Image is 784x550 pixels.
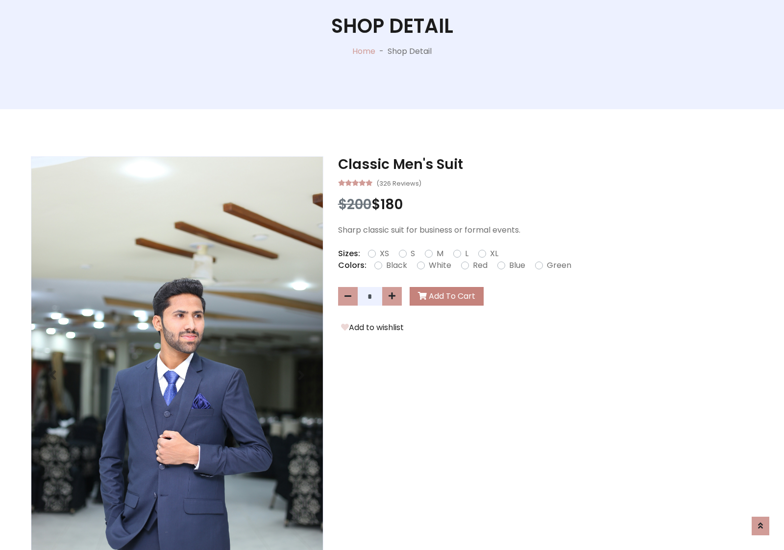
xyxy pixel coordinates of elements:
label: L [465,248,468,260]
h1: Shop Detail [331,14,453,38]
button: Add to wishlist [338,321,407,334]
span: 180 [380,195,403,214]
label: XL [490,248,498,260]
a: Home [352,46,375,57]
button: Add To Cart [410,287,484,306]
label: Red [473,260,488,271]
span: $200 [338,195,371,214]
p: Sizes: [338,248,360,260]
label: Green [547,260,571,271]
label: Black [386,260,407,271]
h3: $ [338,196,753,213]
label: M [437,248,443,260]
label: S [411,248,415,260]
p: Shop Detail [388,46,432,57]
label: XS [380,248,389,260]
p: - [375,46,388,57]
p: Colors: [338,260,367,271]
small: (326 Reviews) [376,177,421,189]
p: Sharp classic suit for business or formal events. [338,224,753,236]
label: Blue [509,260,525,271]
h3: Classic Men's Suit [338,156,753,173]
label: White [429,260,451,271]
